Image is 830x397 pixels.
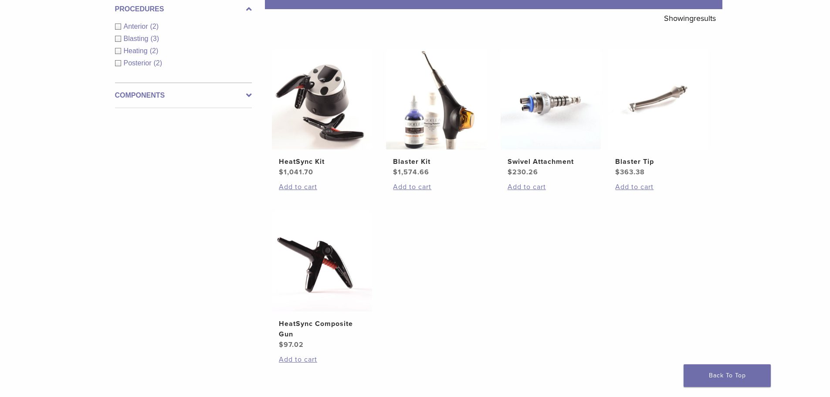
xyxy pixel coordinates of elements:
[150,35,159,42] span: (3)
[279,168,313,176] bdi: 1,041.70
[279,354,365,365] a: Add to cart: “HeatSync Composite Gun”
[124,23,150,30] span: Anterior
[124,35,151,42] span: Blasting
[115,90,252,101] label: Components
[272,49,372,149] img: HeatSync Kit
[508,182,594,192] a: Add to cart: “Swivel Attachment”
[124,47,150,54] span: Heating
[279,340,304,349] bdi: 97.02
[279,182,365,192] a: Add to cart: “HeatSync Kit”
[271,211,373,350] a: HeatSync Composite GunHeatSync Composite Gun $97.02
[154,59,163,67] span: (2)
[615,168,620,176] span: $
[393,168,429,176] bdi: 1,574.66
[500,49,602,177] a: Swivel AttachmentSwivel Attachment $230.26
[508,156,594,167] h2: Swivel Attachment
[393,182,479,192] a: Add to cart: “Blaster Kit”
[279,319,365,339] h2: HeatSync Composite Gun
[279,340,284,349] span: $
[615,156,701,167] h2: Blaster Tip
[271,49,373,177] a: HeatSync KitHeatSync Kit $1,041.70
[615,182,701,192] a: Add to cart: “Blaster Tip”
[272,211,372,312] img: HeatSync Composite Gun
[279,156,365,167] h2: HeatSync Kit
[684,364,771,387] a: Back To Top
[150,23,159,30] span: (2)
[608,49,709,177] a: Blaster TipBlaster Tip $363.38
[664,9,716,27] p: Showing results
[393,168,398,176] span: $
[508,168,512,176] span: $
[124,59,154,67] span: Posterior
[150,47,159,54] span: (2)
[115,4,252,14] label: Procedures
[279,168,284,176] span: $
[501,49,601,149] img: Swivel Attachment
[608,49,708,149] img: Blaster Tip
[615,168,645,176] bdi: 363.38
[386,49,487,177] a: Blaster KitBlaster Kit $1,574.66
[386,49,486,149] img: Blaster Kit
[508,168,538,176] bdi: 230.26
[393,156,479,167] h2: Blaster Kit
